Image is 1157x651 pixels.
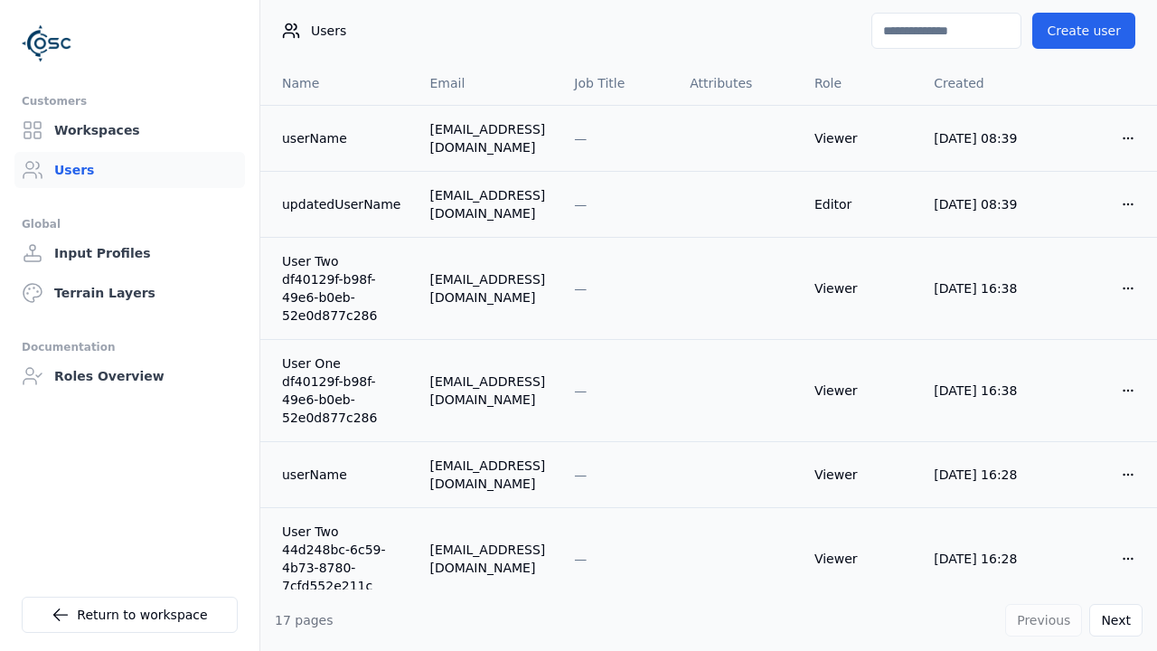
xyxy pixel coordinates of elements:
[934,279,1026,297] div: [DATE] 16:38
[22,90,238,112] div: Customers
[814,466,905,484] div: Viewer
[574,131,587,146] span: —
[1089,604,1143,637] button: Next
[675,61,800,105] th: Attributes
[429,541,545,577] div: [EMAIL_ADDRESS][DOMAIN_NAME]
[934,129,1026,147] div: [DATE] 08:39
[14,358,245,394] a: Roles Overview
[574,467,587,482] span: —
[282,129,400,147] a: userName
[800,61,919,105] th: Role
[22,213,238,235] div: Global
[22,597,238,633] a: Return to workspace
[22,336,238,358] div: Documentation
[429,270,545,307] div: [EMAIL_ADDRESS][DOMAIN_NAME]
[934,550,1026,568] div: [DATE] 16:28
[814,195,905,213] div: Editor
[919,61,1040,105] th: Created
[415,61,560,105] th: Email
[282,195,400,213] a: updatedUserName
[282,354,400,427] a: User One df40129f-b98f-49e6-b0eb-52e0d877c286
[282,466,400,484] a: userName
[275,613,334,627] span: 17 pages
[574,552,587,566] span: —
[429,457,545,493] div: [EMAIL_ADDRESS][DOMAIN_NAME]
[429,186,545,222] div: [EMAIL_ADDRESS][DOMAIN_NAME]
[282,252,400,325] a: User Two df40129f-b98f-49e6-b0eb-52e0d877c286
[814,550,905,568] div: Viewer
[14,152,245,188] a: Users
[560,61,675,105] th: Job Title
[311,22,346,40] span: Users
[574,197,587,212] span: —
[934,195,1026,213] div: [DATE] 08:39
[814,279,905,297] div: Viewer
[574,281,587,296] span: —
[22,18,72,69] img: Logo
[14,235,245,271] a: Input Profiles
[814,129,905,147] div: Viewer
[934,466,1026,484] div: [DATE] 16:28
[574,383,587,398] span: —
[814,382,905,400] div: Viewer
[1032,13,1135,49] button: Create user
[14,275,245,311] a: Terrain Layers
[14,112,245,148] a: Workspaces
[429,120,545,156] div: [EMAIL_ADDRESS][DOMAIN_NAME]
[282,523,400,595] a: User Two 44d248bc-6c59-4b73-8780-7cfd552e211c
[934,382,1026,400] div: [DATE] 16:38
[260,61,415,105] th: Name
[429,373,545,409] div: [EMAIL_ADDRESS][DOMAIN_NAME]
